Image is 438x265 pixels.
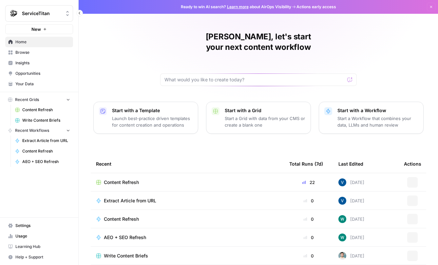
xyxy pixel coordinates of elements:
img: lx4vu30ms962purn6bm21zbu317h [338,197,346,205]
div: [DATE] [338,197,364,205]
span: Ready to win AI search? about AirOps Visibility [181,4,291,10]
span: Browse [15,50,70,55]
a: Browse [5,47,73,58]
span: Actions early access [296,4,336,10]
img: vaiar9hhcrg879pubqop5lsxqhgw [338,215,346,223]
a: Opportunities [5,68,73,79]
span: Learning Hub [15,244,70,250]
span: Opportunities [15,71,70,76]
div: [DATE] [338,234,364,241]
span: Content Refresh [104,216,139,222]
span: New [31,26,41,32]
a: Write Content Briefs [12,115,73,126]
div: 0 [289,197,328,204]
a: Insights [5,58,73,68]
span: Recent Grids [15,97,39,103]
span: Recent Workflows [15,128,49,133]
img: lx4vu30ms962purn6bm21zbu317h [338,178,346,186]
button: Start with a WorkflowStart a Workflow that combines your data, LLMs and human review [319,102,424,134]
span: Extract Article from URL [104,197,156,204]
a: Usage [5,231,73,241]
img: vaiar9hhcrg879pubqop5lsxqhgw [338,234,346,241]
button: Start with a GridStart a Grid with data from your CMS or create a blank one [206,102,311,134]
span: Insights [15,60,70,66]
div: Actions [404,155,421,173]
p: Start with a Workflow [337,107,418,114]
a: AEO + SEO Refresh [12,156,73,167]
a: Learn more [227,4,249,9]
a: Content Refresh [96,179,279,186]
div: 0 [289,234,328,241]
div: 0 [289,216,328,222]
a: Write Content Briefs [96,253,279,259]
span: Write Content Briefs [22,117,70,123]
p: Start with a Template [112,107,193,114]
a: Extract Article from URL [96,197,279,204]
button: Start with a TemplateLaunch best-practice driven templates for content creation and operations [93,102,198,134]
a: Settings [5,220,73,231]
span: Usage [15,233,70,239]
a: Content Refresh [12,146,73,156]
img: ServiceTitan Logo [8,8,19,19]
a: Content Refresh [96,216,279,222]
a: AEO + SEO Refresh [96,234,279,241]
span: AEO + SEO Refresh [104,234,146,241]
button: Help + Support [5,252,73,262]
a: Your Data [5,79,73,89]
div: Last Edited [338,155,363,173]
span: Extract Article from URL [22,138,70,144]
a: Content Refresh [12,105,73,115]
span: Content Refresh [104,179,139,186]
div: 0 [289,253,328,259]
p: Launch best-practice driven templates for content creation and operations [112,115,193,128]
div: [DATE] [338,252,364,260]
button: New [5,24,73,34]
p: Start with a Grid [225,107,305,114]
span: Content Refresh [22,148,70,154]
a: Home [5,37,73,47]
div: [DATE] [338,215,364,223]
div: Total Runs (7d) [289,155,323,173]
span: Your Data [15,81,70,87]
span: Help + Support [15,254,70,260]
div: Recent [96,155,279,173]
button: Recent Grids [5,95,73,105]
input: What would you like to create today? [164,76,345,83]
p: Start a Grid with data from your CMS or create a blank one [225,115,305,128]
a: Extract Article from URL [12,135,73,146]
h1: [PERSON_NAME], let's start your next content workflow [160,31,357,52]
img: 0uf2op3642id4338fby3017pd0ed [338,252,346,260]
a: Learning Hub [5,241,73,252]
button: Recent Workflows [5,126,73,135]
div: 22 [289,179,328,186]
span: Home [15,39,70,45]
span: Write Content Briefs [104,253,148,259]
span: ServiceTitan [22,10,62,17]
button: Workspace: ServiceTitan [5,5,73,22]
span: Content Refresh [22,107,70,113]
p: Start a Workflow that combines your data, LLMs and human review [337,115,418,128]
span: Settings [15,223,70,229]
div: [DATE] [338,178,364,186]
span: AEO + SEO Refresh [22,159,70,165]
